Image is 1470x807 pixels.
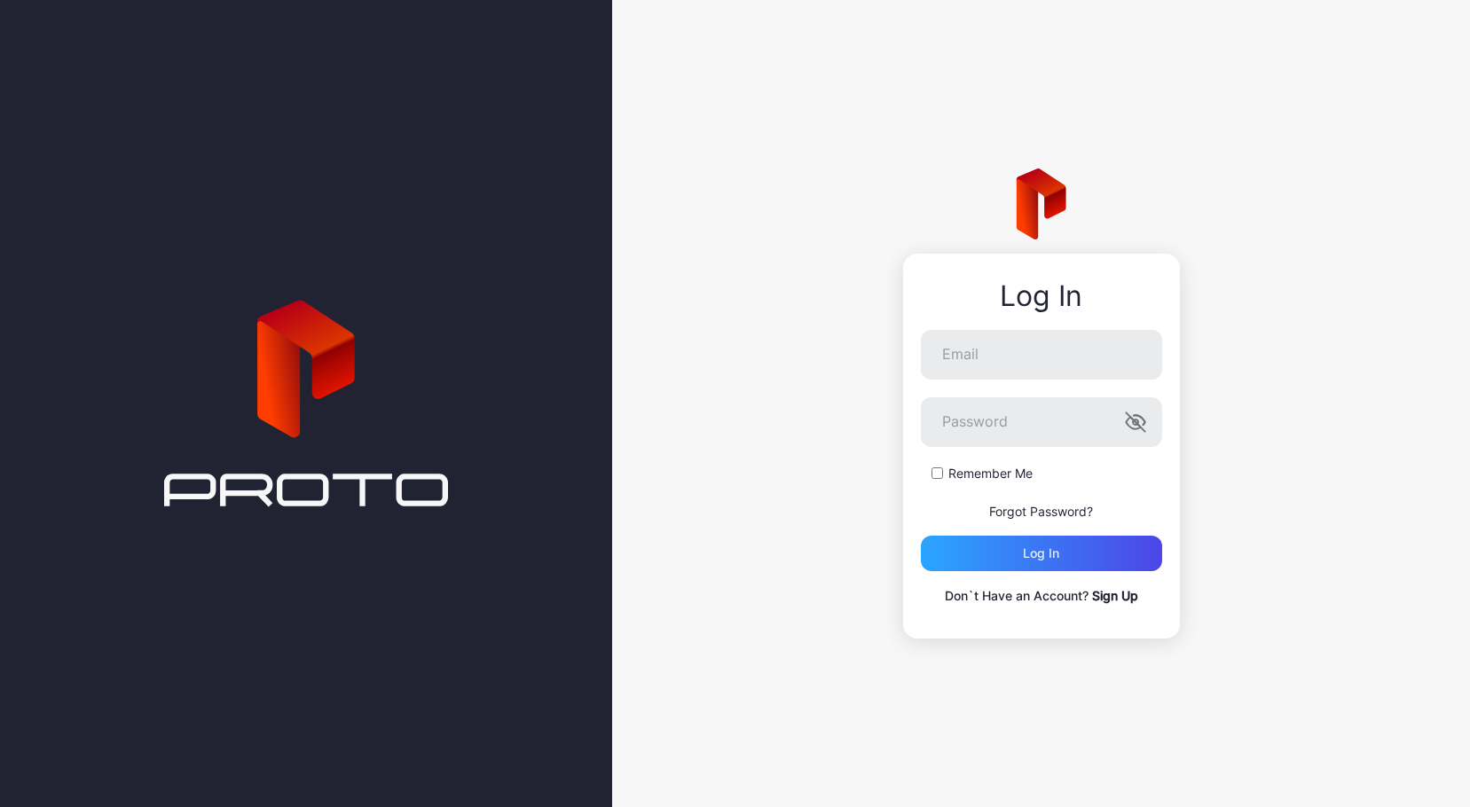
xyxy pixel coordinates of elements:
a: Forgot Password? [989,504,1093,519]
label: Remember Me [948,465,1033,482]
a: Sign Up [1092,588,1138,603]
button: Password [1125,411,1146,433]
div: Log in [1023,546,1059,560]
input: Email [921,330,1162,380]
div: Log In [921,280,1162,312]
input: Password [921,397,1162,447]
button: Log in [921,536,1162,571]
p: Don`t Have an Account? [921,585,1162,607]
